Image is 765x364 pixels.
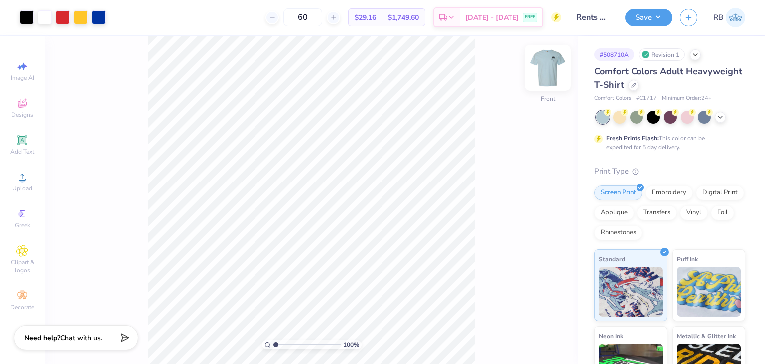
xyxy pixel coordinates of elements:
span: Image AI [11,74,34,82]
span: 100 % [343,340,359,349]
div: Revision 1 [639,48,685,61]
img: Standard [599,267,663,317]
input: Untitled Design [569,7,618,27]
div: Print Type [594,166,745,177]
span: [DATE] - [DATE] [465,12,519,23]
div: Digital Print [696,185,744,200]
span: Puff Ink [677,254,698,264]
a: RB [713,8,745,27]
div: Applique [594,205,634,220]
span: # C1717 [636,94,657,103]
strong: Fresh Prints Flash: [606,134,659,142]
div: Embroidery [645,185,693,200]
img: Front [528,48,568,88]
span: FREE [525,14,535,21]
div: Vinyl [680,205,708,220]
span: $29.16 [355,12,376,23]
span: RB [713,12,723,23]
span: Add Text [10,148,34,156]
button: Save [625,9,672,26]
input: – – [283,8,322,26]
span: Clipart & logos [5,258,40,274]
span: Comfort Colors [594,94,631,103]
span: $1,749.60 [388,12,419,23]
img: Ryan Brennecke [726,8,745,27]
span: Decorate [10,303,34,311]
span: Metallic & Glitter Ink [677,331,736,341]
span: Greek [15,221,30,229]
div: Transfers [637,205,677,220]
strong: Need help? [24,333,60,343]
div: Screen Print [594,185,642,200]
span: Comfort Colors Adult Heavyweight T-Shirt [594,65,742,91]
span: Standard [599,254,625,264]
div: # 508710A [594,48,634,61]
span: Chat with us. [60,333,102,343]
span: Neon Ink [599,331,623,341]
span: Designs [11,111,33,119]
span: Minimum Order: 24 + [662,94,712,103]
img: Puff Ink [677,267,741,317]
span: Upload [12,184,32,192]
div: This color can be expedited for 5 day delivery. [606,134,729,152]
div: Foil [711,205,734,220]
div: Rhinestones [594,225,642,240]
div: Front [541,94,555,103]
